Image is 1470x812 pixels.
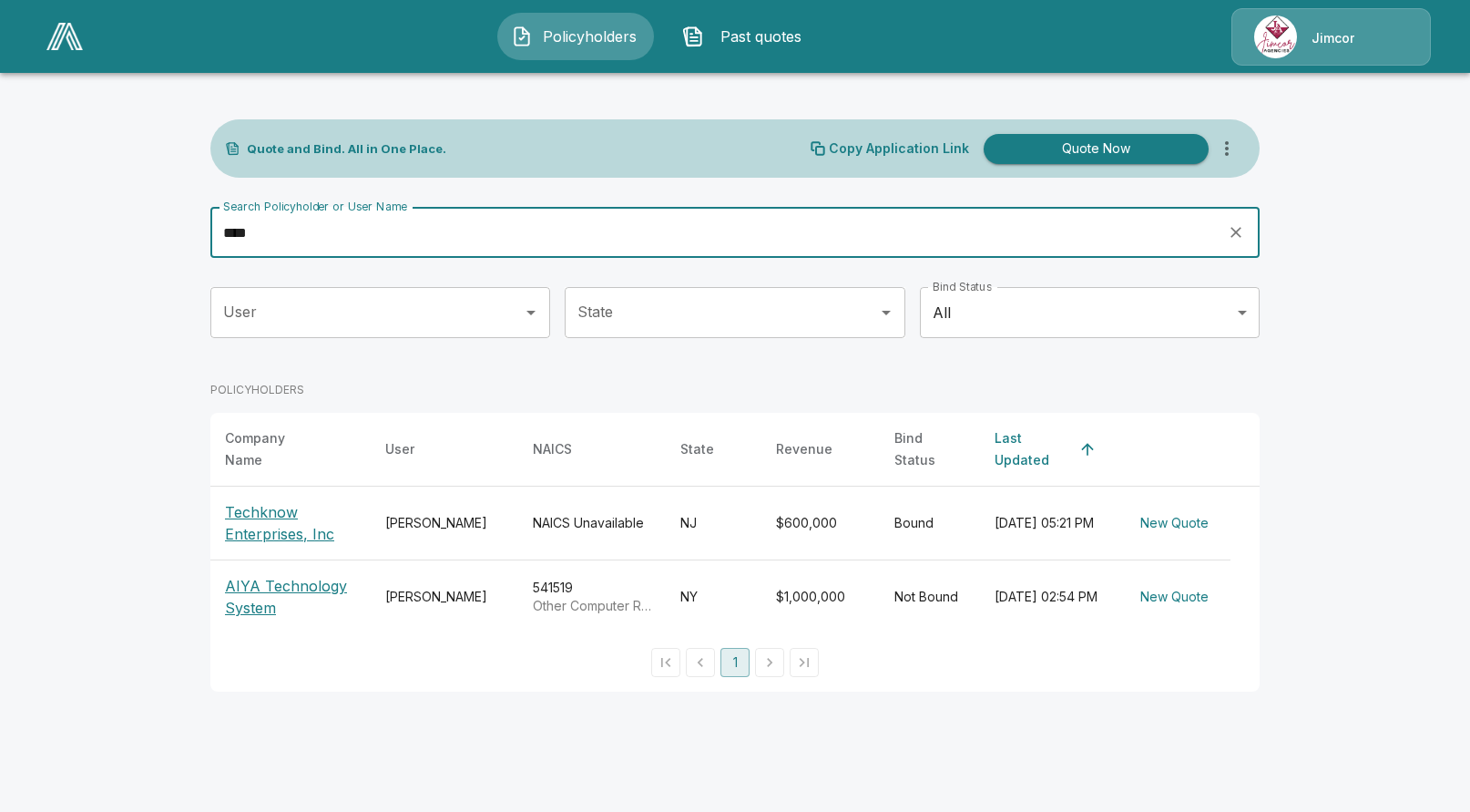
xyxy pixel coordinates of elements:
[511,26,533,47] img: Policyholders Icon
[518,487,666,560] td: NAICS Unavailable
[666,487,761,560] td: NJ
[682,26,704,47] img: Past quotes Icon
[1209,130,1245,167] button: more
[210,382,304,398] p: POLICYHOLDERS
[247,143,446,155] p: Quote and Bind. All in One Place.
[995,427,1071,471] div: Last Updated
[225,575,356,619] p: AIYA Technology System
[385,438,414,460] div: User
[666,560,761,634] td: NY
[880,487,980,560] td: Bound
[648,648,822,677] nav: pagination navigation
[533,597,651,615] p: Other Computer Related Services
[223,199,407,214] label: Search Policyholder or User Name
[46,23,83,50] img: AA Logo
[984,134,1209,164] button: Quote Now
[880,413,980,487] th: Bind Status
[680,438,714,460] div: State
[761,487,880,560] td: $600,000
[385,588,504,606] div: [PERSON_NAME]
[980,560,1118,634] td: [DATE] 02:54 PM
[518,300,544,325] button: Open
[669,13,825,60] button: Past quotes IconPast quotes
[225,501,356,545] p: Techknow Enterprises, Inc
[776,438,832,460] div: Revenue
[533,579,651,615] div: 541519
[980,487,1118,560] td: [DATE] 05:21 PM
[1222,219,1250,246] button: clear search
[976,134,1209,164] a: Quote Now
[1133,581,1216,614] button: New Quote
[920,287,1260,338] div: All
[533,438,572,460] div: NAICS
[720,648,750,677] button: page 1
[880,560,980,634] td: Not Bound
[210,413,1260,633] table: simple table
[225,427,323,471] div: Company Name
[711,26,812,47] span: Past quotes
[540,26,640,47] span: Policyholders
[497,13,654,60] button: Policyholders IconPolicyholders
[873,300,899,325] button: Open
[933,279,992,294] label: Bind Status
[829,142,969,155] p: Copy Application Link
[385,514,504,532] div: [PERSON_NAME]
[1133,507,1216,540] button: New Quote
[761,560,880,634] td: $1,000,000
